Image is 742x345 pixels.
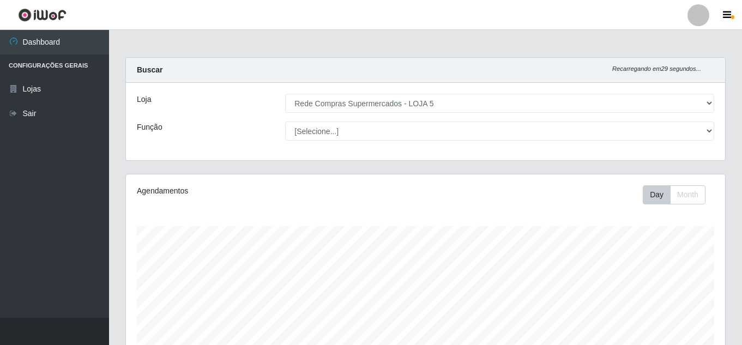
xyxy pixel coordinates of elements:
[643,185,705,204] div: First group
[612,65,701,72] i: Recarregando em 29 segundos...
[137,94,151,105] label: Loja
[137,185,368,197] div: Agendamentos
[643,185,714,204] div: Toolbar with button groups
[670,185,705,204] button: Month
[137,65,162,74] strong: Buscar
[18,8,67,22] img: CoreUI Logo
[137,122,162,133] label: Função
[643,185,671,204] button: Day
